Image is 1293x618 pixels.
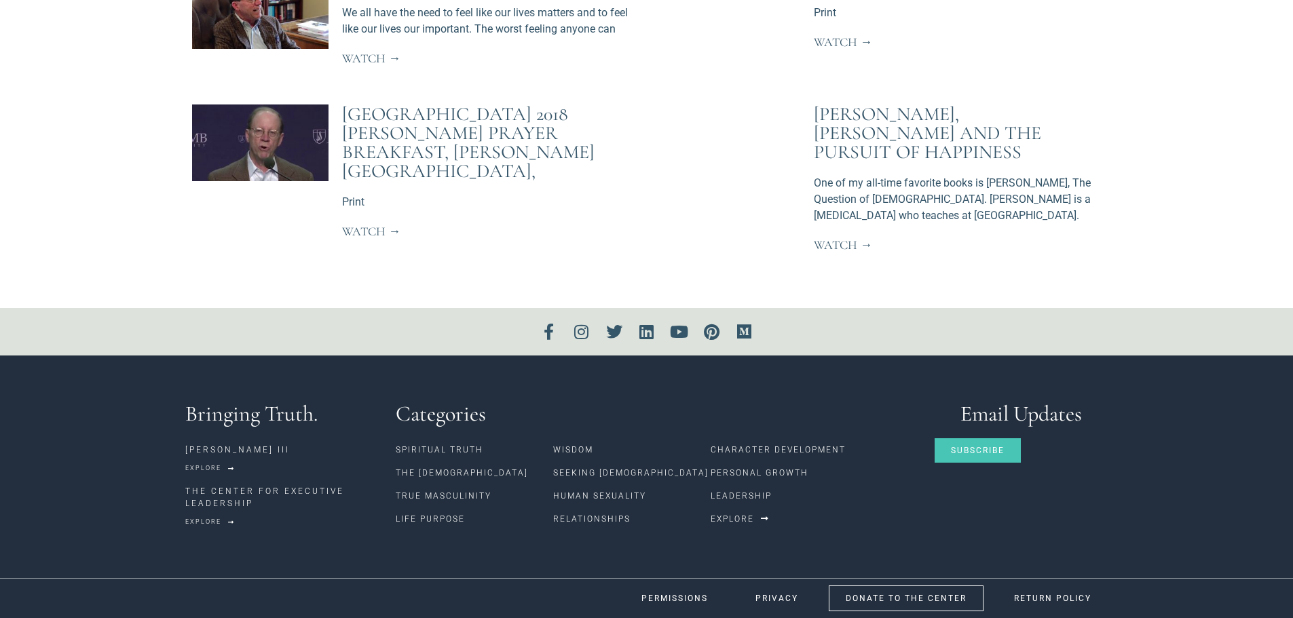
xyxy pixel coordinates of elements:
div: One of my all-time favorite books is [PERSON_NAME], The Question of [DEMOGRAPHIC_DATA]. [PERSON_N... [814,175,1101,224]
a: Character Development [711,438,920,461]
a: Watch [342,225,400,237]
a: True Masculinity [396,484,553,507]
a: The [DEMOGRAPHIC_DATA] [396,461,553,484]
a: PERMISSIONS [624,585,725,611]
div: [GEOGRAPHIC_DATA] 2018 [PERSON_NAME] Prayer Breakfast, [PERSON_NAME][GEOGRAPHIC_DATA], [342,104,629,180]
a: Explore [185,461,235,476]
nav: Menu [553,438,711,530]
a: Explore [711,507,770,530]
div: [PERSON_NAME], [PERSON_NAME] and the Pursuit of Happiness [814,104,1101,161]
div: Print [814,5,1101,21]
p: [PERSON_NAME] III [185,444,383,456]
span: RETURN POLICY [1014,594,1091,602]
a: Human Sexuality [553,484,711,507]
a: Life Purpose [396,507,553,530]
span: Subscribe [951,446,1005,455]
h3: Bringing Truth. [185,403,383,425]
span: Explore [185,519,221,525]
nav: Menu [396,438,553,530]
span: DONATE TO THE CENTER [846,594,967,602]
a: PRIVACY [738,585,815,611]
a: Relationships [553,507,711,530]
span: Explore [185,465,221,471]
a: Spiritual Truth [396,438,553,461]
nav: Menu [711,438,920,507]
div: Print [342,194,629,210]
span: PERMISSIONS [641,594,708,602]
a: Wisdom [553,438,711,461]
h3: Categories [396,403,921,425]
a: DONATE TO THE CENTER [829,585,983,611]
a: RETURN POLICY [997,585,1108,611]
a: Seeking [DEMOGRAPHIC_DATA] [553,461,711,484]
span: PRIVACY [755,594,798,602]
a: Subscribe [935,438,1021,463]
div: We all have the need to feel like our lives matters and to feel like our lives our important. The... [342,5,629,37]
p: THE CENTER FOR EXECUTIVE LEADERSHIP [185,485,383,509]
a: Explore [185,514,235,530]
a: Watch [342,52,400,64]
a: Leadership [711,484,920,507]
h3: Email Updates [935,403,1108,425]
a: Watch [814,239,872,251]
span: Explore [711,515,754,523]
a: Personal Growth [711,461,920,484]
a: Watch [814,36,872,48]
